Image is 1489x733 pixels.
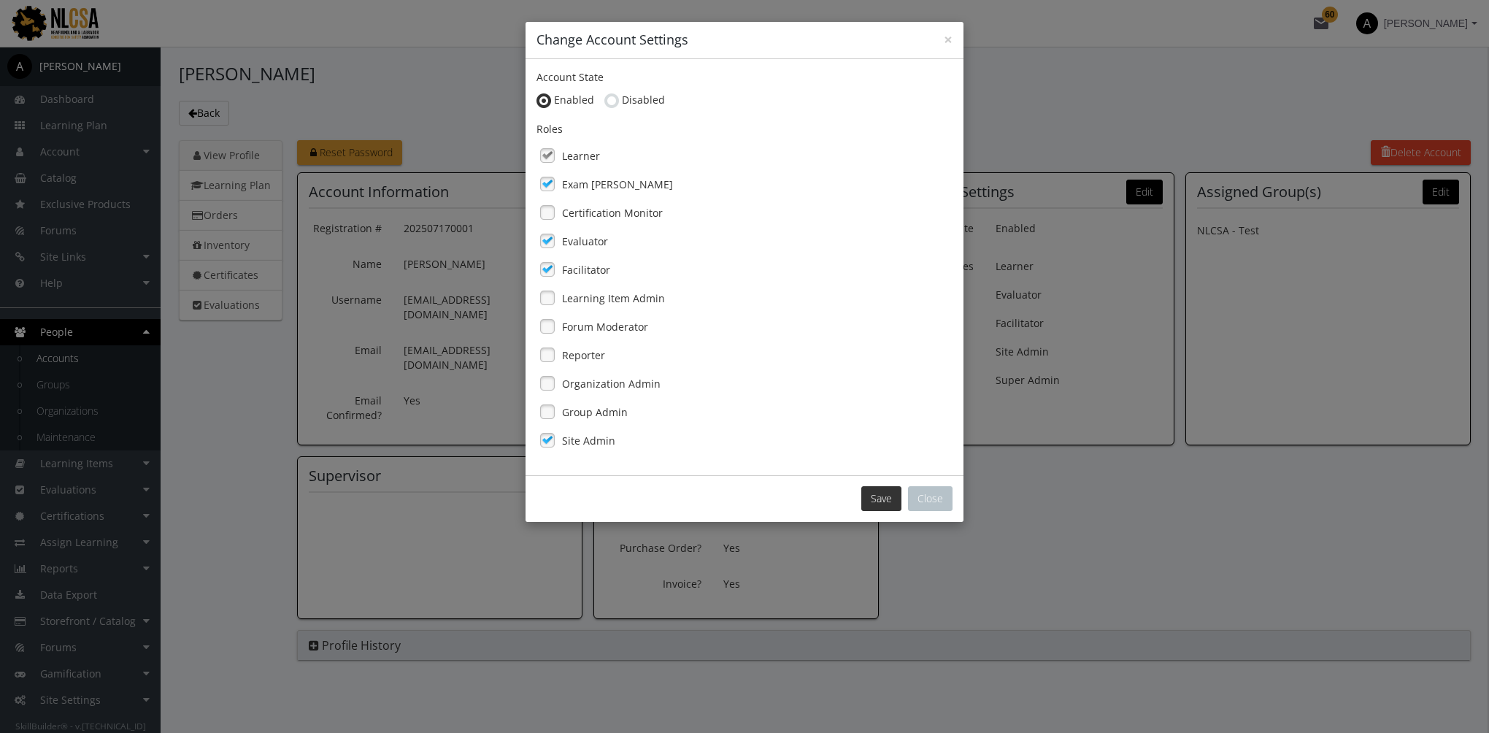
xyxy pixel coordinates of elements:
label: Group Admin [562,405,628,420]
label: Enabled [554,93,594,107]
label: Learner [562,149,600,164]
label: Learning Item Admin [562,291,665,306]
label: Exam [PERSON_NAME] [562,177,673,192]
label: Account State [536,70,604,85]
label: Disabled [622,93,665,107]
label: Facilitator [562,263,610,277]
label: Site Admin [562,434,615,448]
label: Reporter [562,348,605,363]
button: × [944,32,953,47]
button: Save [861,486,901,511]
label: Organization Admin [562,377,661,391]
label: Certification Monitor [562,206,663,220]
button: Close [908,486,953,511]
label: Roles [536,122,563,137]
label: Evaluator [562,234,608,249]
label: Forum Moderator [562,320,648,334]
h4: Change Account Settings [536,31,953,50]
